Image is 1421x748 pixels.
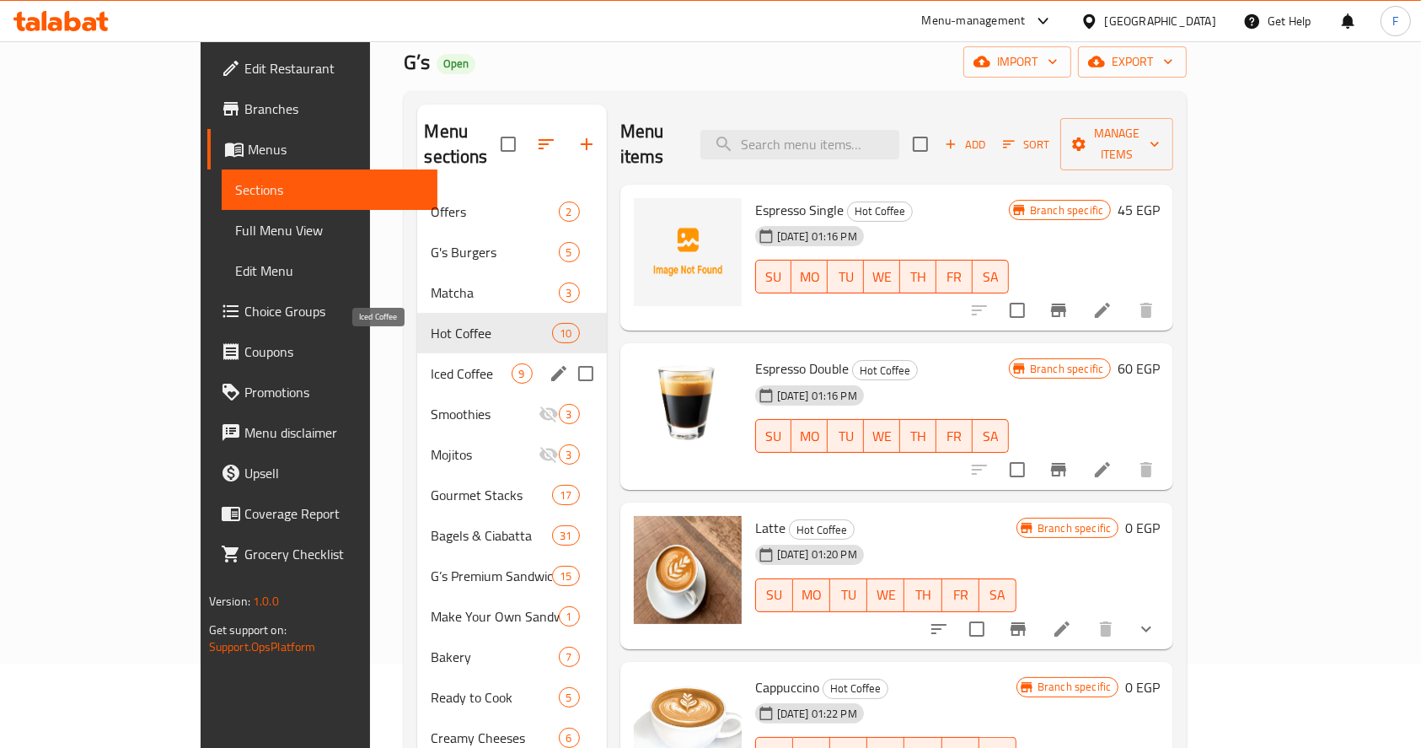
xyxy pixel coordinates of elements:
a: Edit Restaurant [207,48,438,89]
a: Sections [222,170,438,210]
div: Ready to Cook5 [417,677,606,718]
button: TU [830,578,867,612]
h6: 0 EGP [1125,675,1160,699]
button: Branch-specific-item [1038,290,1079,331]
div: items [552,485,579,505]
span: Coupons [244,342,425,362]
div: Hot Coffee [852,360,918,380]
span: Branch specific [1023,202,1110,218]
span: [DATE] 01:20 PM [770,546,864,562]
button: SA [973,260,1009,293]
span: 17 [553,487,578,503]
div: items [559,404,580,424]
span: Sort items [992,132,1060,158]
span: TU [834,265,857,289]
span: FR [949,583,973,607]
span: Matcha [431,283,558,303]
span: Full Menu View [235,220,425,240]
button: FR [936,260,973,293]
button: import [963,46,1071,78]
span: Upsell [244,463,425,483]
a: Branches [207,89,438,129]
button: SU [755,260,792,293]
div: items [559,687,580,708]
span: Make Your Own Sandwich [431,606,558,627]
div: Hot Coffee10 [417,313,606,353]
span: Get support on: [209,619,287,641]
span: Latte [755,515,786,541]
div: Offers [431,202,558,222]
span: Edit Restaurant [244,58,425,78]
span: Gourmet Stacks [431,485,552,505]
button: TH [904,578,941,612]
span: 2 [560,204,579,220]
button: export [1078,46,1187,78]
div: items [559,606,580,627]
span: Edit Menu [235,261,425,281]
span: SA [979,424,1002,449]
div: items [552,566,579,586]
span: [DATE] 01:22 PM [770,706,864,722]
span: MO [800,583,823,607]
button: delete [1126,290,1166,331]
span: 9 [512,366,532,382]
h2: Menu items [620,119,681,170]
span: [DATE] 01:16 PM [770,229,864,245]
a: Menus [207,129,438,170]
button: WE [864,260,900,293]
span: Espresso Double [755,356,849,381]
a: Edit menu item [1052,619,1072,639]
div: G's Burgers [431,242,558,262]
button: WE [864,419,900,453]
button: Add [938,132,992,158]
button: SA [979,578,1016,612]
div: Mojitos3 [417,434,606,475]
button: sort-choices [919,609,959,649]
span: Espresso Single [755,197,844,223]
div: [GEOGRAPHIC_DATA] [1105,12,1216,30]
span: SU [763,424,786,449]
button: SU [755,578,793,612]
button: edit [546,361,571,386]
span: MO [798,424,821,449]
button: WE [867,578,904,612]
h6: 0 EGP [1125,516,1160,540]
img: Espresso Double [634,357,742,465]
span: FR [943,265,966,289]
div: Open [437,54,475,74]
span: WE [871,265,893,289]
button: TU [828,260,864,293]
div: Smoothies3 [417,394,606,434]
div: G’s Premium Sandwiches15 [417,556,606,596]
div: Make Your Own Sandwich1 [417,596,606,637]
span: Add [942,135,988,154]
span: WE [871,424,893,449]
span: Grocery Checklist [244,544,425,564]
div: items [552,525,579,546]
span: Hot Coffee [790,520,854,540]
span: 15 [553,568,578,584]
div: items [512,363,533,384]
div: items [552,323,579,343]
svg: Inactive section [539,404,559,424]
button: TU [828,419,864,453]
span: Branch specific [1031,520,1118,536]
span: Menu disclaimer [244,422,425,443]
span: Bagels & Ciabatta [431,525,552,546]
span: SU [763,583,786,607]
a: Edit menu item [1092,300,1113,320]
a: Full Menu View [222,210,438,250]
a: Edit Menu [222,250,438,291]
span: 3 [560,406,579,422]
span: 1.0.0 [253,590,279,612]
button: delete [1086,609,1126,649]
span: Manage items [1074,123,1160,165]
span: TH [907,424,930,449]
span: Mojitos [431,444,538,465]
span: Creamy Cheeses [431,728,558,748]
div: Bakery7 [417,637,606,677]
a: Edit menu item [1092,460,1113,480]
span: Branches [244,99,425,119]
